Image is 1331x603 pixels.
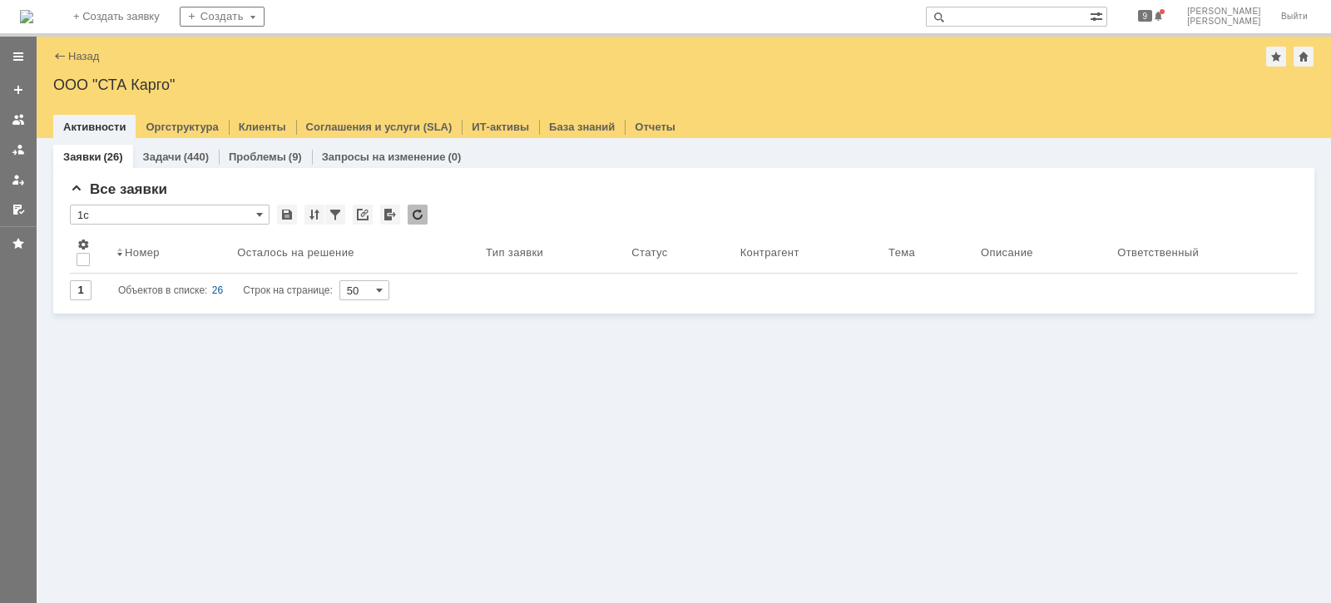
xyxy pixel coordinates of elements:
[125,246,160,259] div: Номер
[103,151,122,163] div: (26)
[486,246,543,259] div: Тип заявки
[289,151,302,163] div: (9)
[5,196,32,223] a: Мои согласования
[110,231,230,274] th: Номер
[237,246,354,259] div: Осталось на решение
[1266,47,1286,67] div: Добавить в избранное
[635,121,675,133] a: Отчеты
[408,205,428,225] div: Обновлять список
[306,121,453,133] a: Соглашения и услуги (SLA)
[68,50,99,62] a: Назад
[448,151,461,163] div: (0)
[353,205,373,225] div: Скопировать ссылку на список
[5,106,32,133] a: Заявки на командах
[981,246,1033,259] div: Описание
[20,10,33,23] img: logo
[184,151,209,163] div: (440)
[180,7,265,27] div: Создать
[1090,7,1106,23] span: Расширенный поиск
[625,231,733,274] th: Статус
[5,166,32,193] a: Мои заявки
[63,121,126,133] a: Активности
[212,280,223,300] div: 26
[734,231,882,274] th: Контрагент
[1294,47,1314,67] div: Сделать домашней страницей
[1111,231,1298,274] th: Ответственный
[1187,7,1261,17] span: [PERSON_NAME]
[20,10,33,23] a: Перейти на домашнюю страницу
[229,151,286,163] a: Проблемы
[740,246,799,259] div: Контрагент
[118,280,333,300] i: Строк на странице:
[1117,246,1199,259] div: Ответственный
[472,121,529,133] a: ИТ-активы
[322,151,446,163] a: Запросы на изменение
[5,77,32,103] a: Создать заявку
[882,231,974,274] th: Тема
[118,284,207,296] span: Объектов в списке:
[63,151,101,163] a: Заявки
[380,205,400,225] div: Экспорт списка
[70,181,167,197] span: Все заявки
[325,205,345,225] div: Фильтрация...
[53,77,1314,93] div: ООО "СТА Карго"
[888,246,915,259] div: Тема
[277,205,297,225] div: Сохранить вид
[230,231,479,274] th: Осталось на решение
[5,136,32,163] a: Заявки в моей ответственности
[631,246,667,259] div: Статус
[479,231,625,274] th: Тип заявки
[1138,10,1153,22] span: 9
[146,121,218,133] a: Оргструктура
[549,121,615,133] a: База знаний
[77,238,90,251] span: Настройки
[304,205,324,225] div: Сортировка...
[143,151,181,163] a: Задачи
[1187,17,1261,27] span: [PERSON_NAME]
[239,121,286,133] a: Клиенты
